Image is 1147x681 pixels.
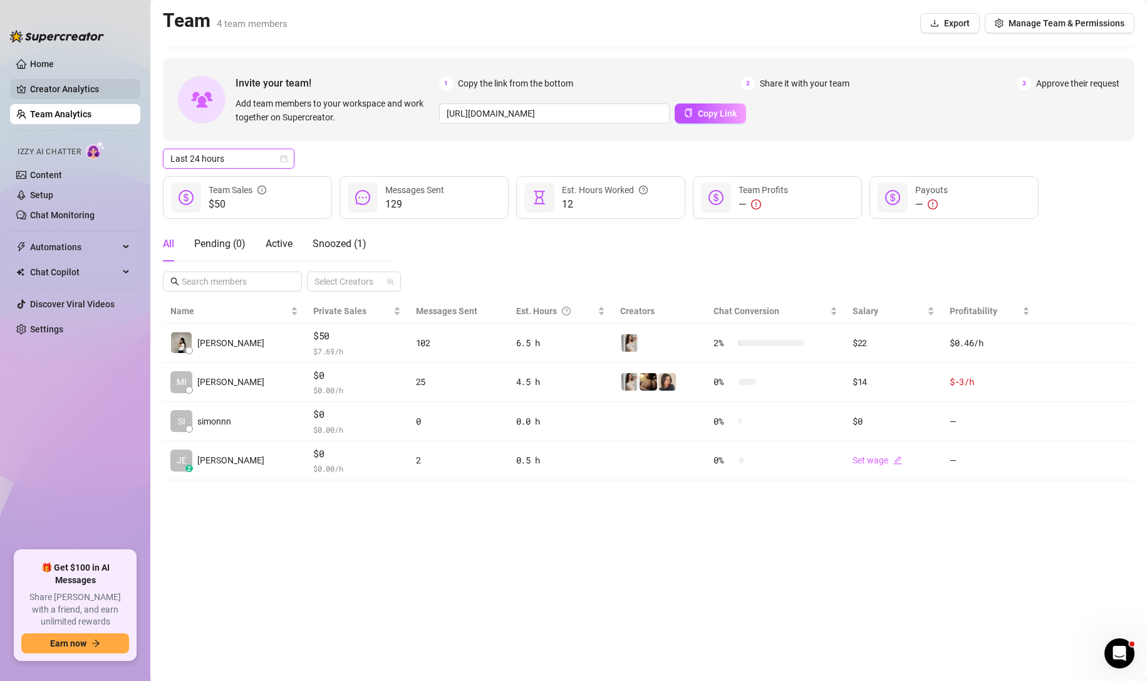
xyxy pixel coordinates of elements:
[658,373,676,391] img: Nina
[928,199,938,209] span: exclamation-circle
[236,97,434,124] span: Add team members to your workspace and work together on Supercreator.
[516,304,595,318] div: Est. Hours
[313,238,366,250] span: Snoozed ( 1 )
[944,18,970,28] span: Export
[185,465,193,472] div: z
[942,441,1037,481] td: —
[698,108,737,119] span: Copy Link
[1104,638,1134,668] iframe: Intercom live chat
[30,324,63,334] a: Settings
[313,446,401,462] span: $0
[313,329,401,344] span: $50
[416,453,501,467] div: 2
[21,562,129,586] span: 🎁 Get $100 in AI Messages
[385,197,444,212] span: 129
[266,238,293,250] span: Active
[355,190,370,205] span: message
[613,299,706,324] th: Creators
[739,185,788,195] span: Team Profits
[416,414,501,428] div: 0
[915,197,948,212] div: —
[741,77,755,90] span: 2
[197,414,231,428] span: simonnn
[853,375,935,389] div: $14
[714,375,734,389] span: 0 %
[562,304,571,318] span: question-circle
[30,59,54,69] a: Home
[516,336,605,350] div: 6.5 h
[163,299,306,324] th: Name
[86,141,105,159] img: AI Chatter
[1036,77,1119,90] span: Approve their request
[177,453,187,467] span: JE
[280,155,288,162] span: calendar
[920,13,980,33] button: Export
[639,183,648,197] span: question-circle
[217,18,288,29] span: 4 team members
[930,19,939,28] span: download
[714,306,779,316] span: Chat Conversion
[1009,18,1124,28] span: Manage Team & Permissions
[194,236,246,251] div: Pending ( 0 )
[995,19,1004,28] span: setting
[171,332,192,353] img: Sofia Zamantha …
[313,423,401,436] span: $ 0.00 /h
[30,109,91,119] a: Team Analytics
[16,268,24,277] img: Chat Copilot
[532,190,547,205] span: hourglass
[50,638,86,648] span: Earn now
[385,185,444,195] span: Messages Sent
[416,336,501,350] div: 102
[516,414,605,428] div: 0.0 h
[915,185,948,195] span: Payouts
[516,375,605,389] div: 4.5 h
[170,304,288,318] span: Name
[458,77,573,90] span: Copy the link from the bottom
[714,453,734,467] span: 0 %
[30,237,119,257] span: Automations
[621,373,638,391] img: Nina
[760,77,849,90] span: Share it with your team
[942,402,1037,441] td: —
[950,336,1030,350] div: $0.46 /h
[675,103,746,124] button: Copy Link
[91,639,100,648] span: arrow-right
[163,9,288,33] h2: Team
[21,591,129,628] span: Share [PERSON_NAME] with a friend, and earn unlimited rewards
[439,77,453,90] span: 1
[236,75,439,91] span: Invite your team!
[30,299,115,309] a: Discover Viral Videos
[30,262,119,282] span: Chat Copilot
[177,375,187,389] span: MI
[313,345,401,357] span: $ 7.69 /h
[562,183,648,197] div: Est. Hours Worked
[209,183,266,197] div: Team Sales
[1017,77,1031,90] span: 3
[10,30,104,43] img: logo-BBDzfeDw.svg
[853,336,935,350] div: $22
[197,453,264,467] span: [PERSON_NAME]
[684,108,693,117] span: copy
[197,336,264,350] span: [PERSON_NAME]
[182,275,284,288] input: Search members
[416,375,501,389] div: 25
[313,306,366,316] span: Private Sales
[739,197,788,212] div: —
[209,197,266,212] span: $50
[179,190,194,205] span: dollar-circle
[170,277,179,286] span: search
[18,146,81,158] span: Izzy AI Chatter
[853,455,902,465] a: Set wageedit
[893,456,902,465] span: edit
[30,79,130,99] a: Creator Analytics
[950,306,997,316] span: Profitability
[714,414,734,428] span: 0 %
[853,306,878,316] span: Salary
[516,453,605,467] div: 0.5 h
[562,197,648,212] span: 12
[30,170,62,180] a: Content
[313,384,401,396] span: $ 0.00 /h
[714,336,734,350] span: 2 %
[387,278,394,285] span: team
[170,149,287,168] span: Last 24 hours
